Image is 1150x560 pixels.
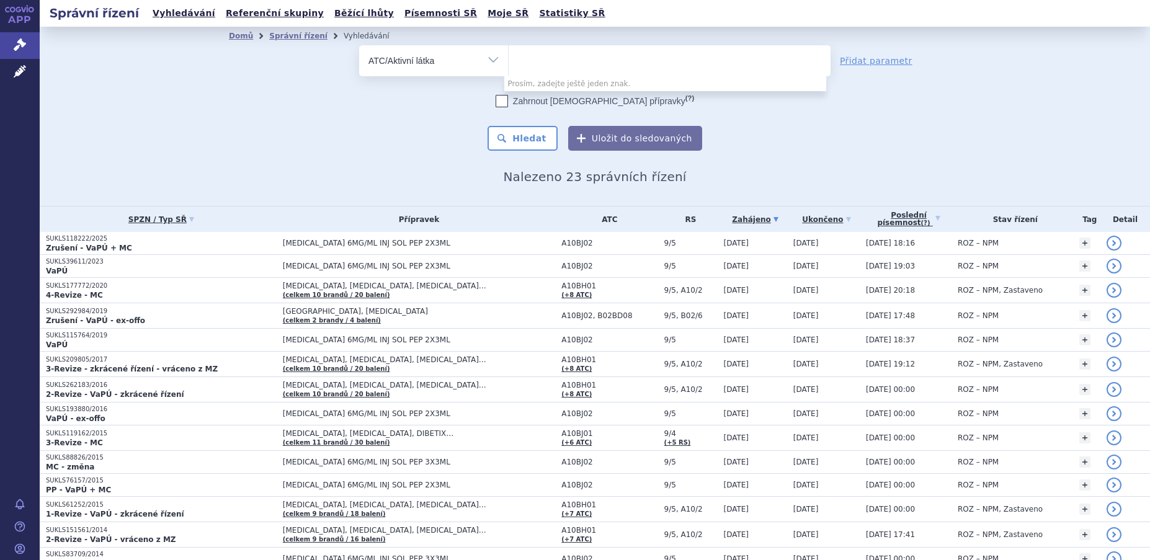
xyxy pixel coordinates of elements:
span: A10BJ02 [561,336,657,344]
span: [GEOGRAPHIC_DATA], [MEDICAL_DATA] [283,307,555,316]
p: SUKLS115764/2019 [46,331,277,340]
span: [DATE] 00:00 [866,409,915,418]
span: ROZ – NPM, Zastaveno [958,505,1043,513]
p: SUKLS193880/2016 [46,405,277,414]
a: Vyhledávání [149,5,219,22]
p: SUKLS177772/2020 [46,282,277,290]
a: (+5 RS) [664,439,691,446]
span: [DATE] [793,530,819,539]
span: [DATE] [723,505,749,513]
span: [MEDICAL_DATA], [MEDICAL_DATA], [MEDICAL_DATA]… [283,355,555,364]
a: Statistiky SŘ [535,5,608,22]
span: [MEDICAL_DATA] 6MG/ML INJ SOL PEP 2X3ML [283,481,555,489]
span: A10BH01 [561,500,657,509]
span: [DATE] [723,286,749,295]
span: 9/5, A10/2 [664,505,718,513]
a: + [1079,479,1090,491]
span: [DATE] 17:48 [866,311,915,320]
strong: VaPÚ [46,267,68,275]
a: detail [1107,259,1121,273]
span: [MEDICAL_DATA] 6MG/ML INJ SOL PEP 2X3ML [283,239,555,247]
strong: PP - VaPÚ + MC [46,486,111,494]
p: SUKLS262183/2016 [46,381,277,389]
a: detail [1107,455,1121,469]
p: SUKLS119162/2015 [46,429,277,438]
p: SUKLS118222/2025 [46,234,277,243]
p: SUKLS209805/2017 [46,355,277,364]
span: A10BJ02 [561,481,657,489]
span: A10BH01 [561,282,657,290]
span: [DATE] 20:18 [866,286,915,295]
span: 9/5, A10/2 [664,530,718,539]
a: + [1079,504,1090,515]
span: [MEDICAL_DATA], [MEDICAL_DATA], [MEDICAL_DATA]… [283,282,555,290]
span: [MEDICAL_DATA], [MEDICAL_DATA], [MEDICAL_DATA]… [283,500,555,509]
span: [DATE] [793,458,819,466]
span: 9/4 [664,429,718,438]
span: [MEDICAL_DATA] 6MG/ML INJ SOL PEP 2X3ML [283,409,555,418]
span: [MEDICAL_DATA] 6MG/ML INJ SOL PEP 3X3ML [283,458,555,466]
span: 9/5 [664,481,718,489]
span: [DATE] 00:00 [866,385,915,394]
span: ROZ – NPM [958,311,999,320]
a: Běžící lhůty [331,5,398,22]
span: Nalezeno 23 správních řízení [503,169,686,184]
a: Přidat parametr [840,55,912,67]
a: (celkem 10 brandů / 20 balení) [283,391,390,398]
strong: 4-Revize - MC [46,291,103,300]
span: [DATE] [793,505,819,513]
th: Tag [1073,207,1100,232]
span: [DATE] [723,433,749,442]
span: [DATE] [723,530,749,539]
a: + [1079,285,1090,296]
a: + [1079,384,1090,395]
button: Hledat [488,126,558,151]
a: detail [1107,382,1121,397]
a: + [1079,456,1090,468]
th: Přípravek [277,207,555,232]
span: 9/5, A10/2 [664,360,718,368]
strong: 2-Revize - VaPÚ - vráceno z MZ [46,535,176,544]
span: 9/5 [664,239,718,247]
a: (+7 ATC) [561,536,592,543]
span: [DATE] [793,433,819,442]
span: [DATE] [793,262,819,270]
span: [DATE] [723,481,749,489]
strong: MC - změna [46,463,94,471]
span: ROZ – NPM [958,385,999,394]
span: [DATE] 00:00 [866,433,915,442]
abbr: (?) [685,94,694,102]
span: A10BH01 [561,381,657,389]
span: [DATE] [723,239,749,247]
a: + [1079,334,1090,345]
a: (celkem 9 brandů / 18 balení) [283,510,386,517]
span: 9/5, B02/6 [664,311,718,320]
a: detail [1107,283,1121,298]
span: 9/5 [664,409,718,418]
strong: VaPÚ - ex-offo [46,414,105,423]
button: Uložit do sledovaných [568,126,702,151]
span: 9/5 [664,458,718,466]
strong: 3-Revize - zkrácené řízení - vráceno z MZ [46,365,218,373]
span: [MEDICAL_DATA], [MEDICAL_DATA], [MEDICAL_DATA]… [283,381,555,389]
span: ROZ – NPM [958,239,999,247]
strong: VaPÚ [46,340,68,349]
span: [DATE] 18:16 [866,239,915,247]
a: + [1079,408,1090,419]
a: (celkem 11 brandů / 30 balení) [283,439,390,446]
span: ROZ – NPM [958,262,999,270]
p: SUKLS88826/2015 [46,453,277,462]
span: [DATE] 17:41 [866,530,915,539]
span: [DATE] 18:37 [866,336,915,344]
strong: 1-Revize - VaPÚ - zkrácené řízení [46,510,184,518]
li: Vyhledávání [344,27,406,45]
span: ROZ – NPM, Zastaveno [958,360,1043,368]
p: SUKLS39611/2023 [46,257,277,266]
a: (+8 ATC) [561,365,592,372]
th: Stav řízení [952,207,1073,232]
p: SUKLS292984/2019 [46,307,277,316]
a: + [1079,238,1090,249]
span: ROZ – NPM, Zastaveno [958,286,1043,295]
span: ROZ – NPM, Zastaveno [958,530,1043,539]
a: (+8 ATC) [561,291,592,298]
